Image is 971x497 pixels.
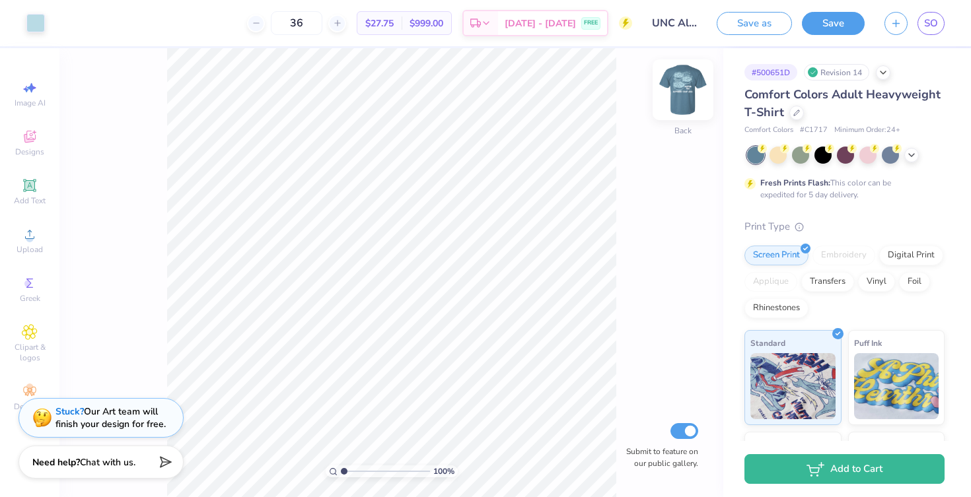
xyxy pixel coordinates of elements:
div: Applique [744,272,797,292]
strong: Stuck? [55,405,84,418]
span: Greek [20,293,40,304]
span: Minimum Order: 24 + [834,125,900,136]
div: Our Art team will finish your design for free. [55,405,166,430]
div: Rhinestones [744,298,809,318]
span: Decorate [14,401,46,412]
div: This color can be expedited for 5 day delivery. [760,177,923,201]
span: $999.00 [410,17,443,30]
div: Screen Print [744,246,809,265]
span: 100 % [433,465,454,477]
div: Back [674,125,692,137]
span: Upload [17,244,43,255]
span: FREE [584,18,598,28]
img: Back [657,63,709,116]
span: Neon Ink [750,438,783,451]
button: Save as [717,12,792,35]
div: # 500651D [744,64,797,81]
input: – – [271,11,322,35]
span: Puff Ink [854,336,882,350]
div: Print Type [744,219,945,234]
button: Save [802,12,865,35]
strong: Fresh Prints Flash: [760,178,830,188]
div: Embroidery [812,246,875,265]
span: Designs [15,147,44,157]
div: Digital Print [879,246,943,265]
span: Clipart & logos [7,342,53,363]
button: Add to Cart [744,454,945,484]
label: Submit to feature on our public gallery. [619,446,698,469]
span: Metallic & Glitter Ink [854,438,932,451]
div: Vinyl [858,272,895,292]
span: Chat with us. [80,456,135,469]
div: Transfers [801,272,854,292]
span: SO [924,16,938,31]
span: # C1717 [800,125,828,136]
div: Revision 14 [804,64,869,81]
span: Image AI [15,98,46,108]
div: Foil [899,272,930,292]
img: Standard [750,353,836,419]
span: [DATE] - [DATE] [505,17,576,30]
strong: Need help? [32,456,80,469]
a: SO [917,12,945,35]
img: Puff Ink [854,353,939,419]
span: $27.75 [365,17,394,30]
span: Standard [750,336,785,350]
input: Untitled Design [642,10,707,36]
span: Comfort Colors [744,125,793,136]
span: Add Text [14,195,46,206]
span: Comfort Colors Adult Heavyweight T-Shirt [744,86,941,120]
